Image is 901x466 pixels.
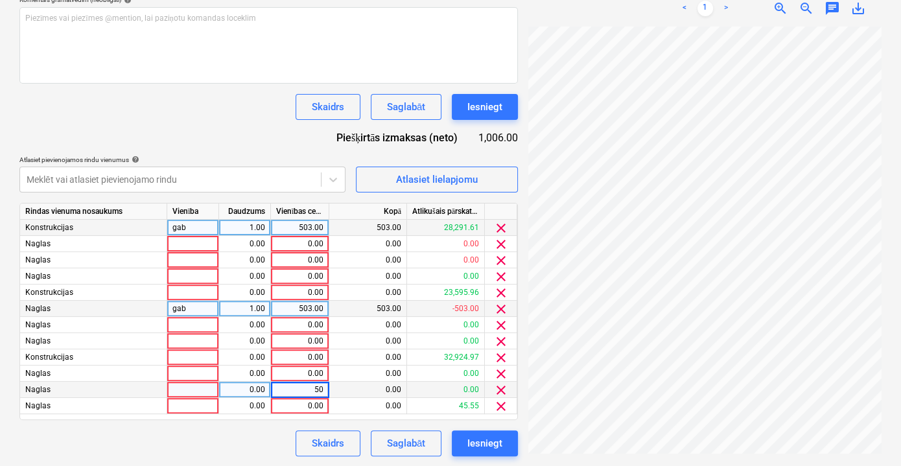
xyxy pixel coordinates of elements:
span: clear [493,220,509,236]
span: Naglas [25,304,51,313]
span: clear [493,399,509,414]
div: 0.00 [329,268,407,285]
span: clear [493,366,509,382]
div: Saglabāt [387,99,425,115]
div: Skaidrs [312,99,344,115]
button: Saglabāt [371,430,441,456]
span: clear [493,301,509,317]
div: 32,924.97 [407,349,485,366]
span: Naglas [25,336,51,345]
div: 503.00 [276,220,323,236]
div: Vienība [167,204,219,220]
div: gab [167,220,219,236]
span: clear [493,334,509,349]
span: Konstrukcijas [25,223,73,232]
div: Iesniegt [467,435,502,452]
div: 0.00 [407,236,485,252]
div: 0.00 [224,252,265,268]
div: Vienības cena [271,204,329,220]
div: 0.00 [329,252,407,268]
button: Saglabāt [371,94,441,120]
div: 0.00 [224,349,265,366]
span: zoom_out [799,1,814,16]
a: Previous page [677,1,692,16]
div: 0.00 [329,285,407,301]
div: 503.00 [329,301,407,317]
div: 0.00 [276,398,323,414]
span: clear [493,318,509,333]
div: 45.55 [407,398,485,414]
div: Atlikušais pārskatītais budžets [407,204,485,220]
button: Iesniegt [452,430,518,456]
div: 1.00 [224,301,265,317]
div: gab [167,301,219,317]
div: Piešķirtās izmaksas (neto) [326,130,478,145]
div: 0.00 [224,236,265,252]
div: 0.00 [329,398,407,414]
div: 0.00 [224,366,265,382]
div: 0.00 [276,252,323,268]
span: zoom_in [773,1,788,16]
div: 0.00 [224,285,265,301]
div: 0.00 [224,398,265,414]
div: 0.00 [224,268,265,285]
span: Naglas [25,385,51,394]
span: help [129,156,139,163]
div: 0.00 [329,236,407,252]
div: 0.00 [276,285,323,301]
span: clear [493,237,509,252]
button: Iesniegt [452,94,518,120]
div: Iesniegt [467,99,502,115]
div: 0.00 [224,317,265,333]
div: 0.00 [407,268,485,285]
div: 28,291.61 [407,220,485,236]
div: Atlasiet pievienojamos rindu vienumus [19,156,345,164]
span: Naglas [25,272,51,281]
div: 0.00 [276,349,323,366]
div: 0.00 [224,382,265,398]
span: Naglas [25,239,51,248]
div: Saglabāt [387,435,425,452]
div: -503.00 [407,301,485,317]
div: 1,006.00 [478,130,518,145]
div: 0.00 [329,382,407,398]
span: Naglas [25,401,51,410]
div: 0.00 [224,333,265,349]
div: 1.00 [224,220,265,236]
span: chat [825,1,840,16]
button: Skaidrs [296,430,360,456]
span: clear [493,382,509,398]
div: 0.00 [276,333,323,349]
span: Naglas [25,320,51,329]
span: clear [493,253,509,268]
span: clear [493,350,509,366]
div: 0.00 [276,268,323,285]
a: Next page [718,1,734,16]
span: clear [493,269,509,285]
div: 0.00 [407,382,485,398]
div: Skaidrs [312,435,344,452]
div: 0.00 [329,349,407,366]
span: Naglas [25,369,51,378]
span: save_alt [850,1,866,16]
div: 0.00 [329,317,407,333]
button: Skaidrs [296,94,360,120]
div: 0.00 [276,317,323,333]
button: Atlasiet lielapjomu [356,167,518,192]
span: clear [493,285,509,301]
div: 0.00 [329,366,407,382]
div: Atlasiet lielapjomu [396,171,478,188]
div: 0.00 [276,236,323,252]
span: Naglas [25,255,51,264]
span: Konstrukcijas [25,288,73,297]
div: 0.00 [407,366,485,382]
div: 503.00 [276,301,323,317]
div: 0.00 [407,317,485,333]
div: 0.00 [329,333,407,349]
a: Page 1 is your current page [697,1,713,16]
span: Konstrukcijas [25,353,73,362]
div: Daudzums [219,204,271,220]
div: 23,595.96 [407,285,485,301]
div: 0.00 [407,333,485,349]
div: 503.00 [329,220,407,236]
